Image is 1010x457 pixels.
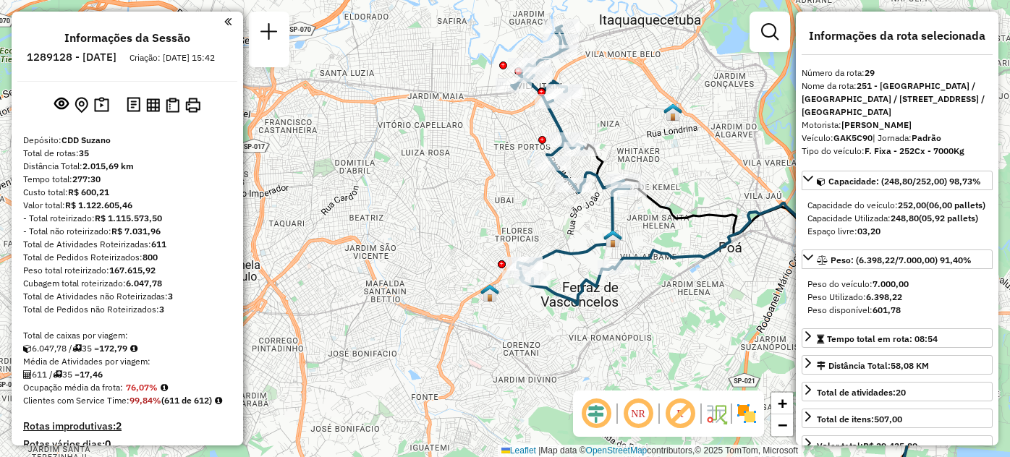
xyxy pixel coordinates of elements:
div: Veículo: [802,132,993,145]
i: Total de Atividades [23,370,32,379]
strong: 601,78 [873,304,901,315]
div: Custo total: [23,186,232,199]
div: Capacidade do veículo: [807,199,987,212]
div: Espaço livre: [807,225,987,238]
strong: 76,07% [126,382,158,393]
button: Centralizar mapa no depósito ou ponto de apoio [72,94,91,116]
em: Rotas cross docking consideradas [215,396,222,405]
a: Total de atividades:20 [802,382,993,401]
div: Distância Total: [23,160,232,173]
strong: 251 - [GEOGRAPHIC_DATA] / [GEOGRAPHIC_DATA] / [STREET_ADDRESS] / [GEOGRAPHIC_DATA] [802,80,985,117]
strong: 611 [151,239,166,249]
div: Tempo total: [23,173,232,186]
strong: 277:30 [72,174,101,184]
div: Capacidade Utilizada: [807,212,987,225]
i: Cubagem total roteirizado [23,344,32,353]
span: − [778,416,787,434]
span: Peso: (6.398,22/7.000,00) 91,40% [831,255,972,265]
button: Visualizar Romaneio [163,95,182,116]
div: Capacidade: (248,80/252,00) 98,73% [802,193,993,244]
strong: R$ 7.031,96 [111,226,161,236]
strong: R$ 600,21 [68,187,109,197]
a: Zoom out [771,414,793,436]
strong: 6.398,22 [866,291,902,302]
a: Tempo total em rota: 08:54 [802,328,993,348]
strong: F. Fixa - 252Cx - 7000Kg [865,145,964,156]
strong: CDD Suzano [61,134,111,145]
strong: 03,20 [857,226,880,236]
div: Total de Atividades Roteirizadas: [23,238,232,251]
span: Ocupação média da frota: [23,382,123,393]
button: Imprimir Rotas [182,95,203,116]
a: Leaflet [501,445,536,456]
div: Peso disponível: [807,304,987,317]
div: Total de Atividades não Roteirizadas: [23,290,232,303]
strong: 507,00 [874,414,902,424]
div: Criação: [DATE] 15:42 [124,51,221,64]
h4: Informações da rota selecionada [802,29,993,43]
strong: 248,80 [891,213,919,223]
strong: R$ 29.425,80 [863,440,917,451]
strong: (05,92 pallets) [919,213,978,223]
strong: R$ 1.115.573,50 [95,213,162,223]
strong: (06,00 pallets) [926,200,985,210]
div: Total de Pedidos não Roteirizados: [23,303,232,316]
a: Peso: (6.398,22/7.000,00) 91,40% [802,249,993,269]
div: Peso Utilizado: [807,291,987,304]
a: Capacidade: (248,80/252,00) 98,73% [802,171,993,190]
div: Total de rotas: [23,147,232,160]
h4: Rotas improdutivas: [23,420,232,432]
div: Peso total roteirizado: [23,264,232,277]
i: Total de rotas [72,344,82,353]
span: Tempo total em rota: 08:54 [827,333,938,344]
div: Nome da rota: [802,80,993,119]
img: Exibir/Ocultar setores [735,402,758,425]
span: | Jornada: [873,132,941,143]
div: 6.047,78 / 35 = [23,342,232,355]
strong: 99,84% [130,395,161,406]
strong: GAK5C90 [833,132,873,143]
span: + [778,394,787,412]
button: Painel de Sugestão [91,94,112,116]
h6: 1289128 - [DATE] [27,51,116,64]
strong: 7.000,00 [873,278,909,289]
span: Capacidade: (248,80/252,00) 98,73% [828,176,981,187]
div: Valor total: [817,440,917,453]
a: Total de itens:507,00 [802,409,993,428]
div: Número da rota: [802,67,993,80]
span: Clientes com Service Time: [23,395,130,406]
i: Meta Caixas/viagem: 159,70 Diferença: 13,09 [130,344,137,353]
strong: 800 [143,252,158,262]
i: Total de rotas [53,370,62,379]
a: Zoom in [771,393,793,414]
strong: 17,46 [80,369,103,380]
strong: 167.615,92 [109,265,156,276]
div: Valor total: [23,199,232,212]
div: Média de Atividades por viagem: [23,355,232,368]
strong: 20 [896,387,906,398]
div: Total de itens: [817,413,902,426]
strong: 35 [79,148,89,158]
button: Logs desbloquear sessão [124,94,143,116]
img: Fluxo de ruas [705,402,728,425]
strong: 6.047,78 [126,278,162,289]
div: Map data © contributors,© 2025 TomTom, Microsoft [498,445,802,457]
h4: Informações da Sessão [64,31,190,45]
span: Ocultar deslocamento [579,396,614,431]
span: Total de atividades: [817,387,906,398]
strong: [PERSON_NAME] [841,119,912,130]
a: Distância Total:58,08 KM [802,355,993,375]
strong: 29 [865,67,875,78]
div: Tipo do veículo: [802,145,993,158]
div: Total de Pedidos Roteirizados: [23,251,232,264]
strong: 0 [105,437,111,450]
span: 58,08 KM [891,360,929,371]
img: 631 UDC Light WCL Cidade Kemel [663,103,682,121]
strong: 252,00 [898,200,926,210]
div: - Total não roteirizado: [23,225,232,238]
span: Exibir rótulo [663,396,697,431]
div: Motorista: [802,119,993,132]
span: Peso do veículo: [807,278,909,289]
div: 611 / 35 = [23,368,232,381]
strong: 172,79 [99,343,127,354]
